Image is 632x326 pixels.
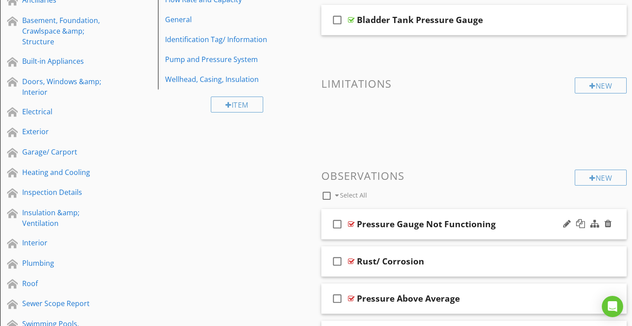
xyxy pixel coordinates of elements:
[22,15,116,47] div: Basement, Foundation, Crawlspace &amp; Structure
[357,15,483,25] div: Bladder Tank Pressure Gauge
[165,74,278,85] div: Wellhead, Casing, Insulation
[22,106,116,117] div: Electrical
[22,76,116,97] div: Doors, Windows &amp; Interior
[575,170,627,186] div: New
[22,298,116,309] div: Sewer Scope Report
[357,219,496,229] div: Pressure Gauge Not Functioning
[22,56,116,66] div: Built-in Appliances
[165,14,278,25] div: General
[602,296,623,317] div: Open Intercom Messenger
[22,207,116,229] div: Insulation &amp; Ventilation
[22,278,116,289] div: Roof
[165,54,278,65] div: Pump and Pressure System
[321,170,627,182] h3: Observations
[575,78,627,93] div: New
[22,237,116,248] div: Interior
[340,191,367,199] span: Select All
[330,288,344,309] i: check_box_outline_blank
[211,97,263,113] div: Item
[357,293,460,304] div: Pressure Above Average
[22,187,116,198] div: Inspection Details
[22,258,116,268] div: Plumbing
[22,167,116,178] div: Heating and Cooling
[22,147,116,157] div: Garage/ Carport
[165,34,278,45] div: Identification Tag/ Information
[330,251,344,272] i: check_box_outline_blank
[22,126,116,137] div: Exterior
[321,78,627,89] h3: Limitations
[357,256,424,267] div: Rust/ Corrosion
[330,213,344,235] i: check_box_outline_blank
[330,9,344,31] i: check_box_outline_blank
